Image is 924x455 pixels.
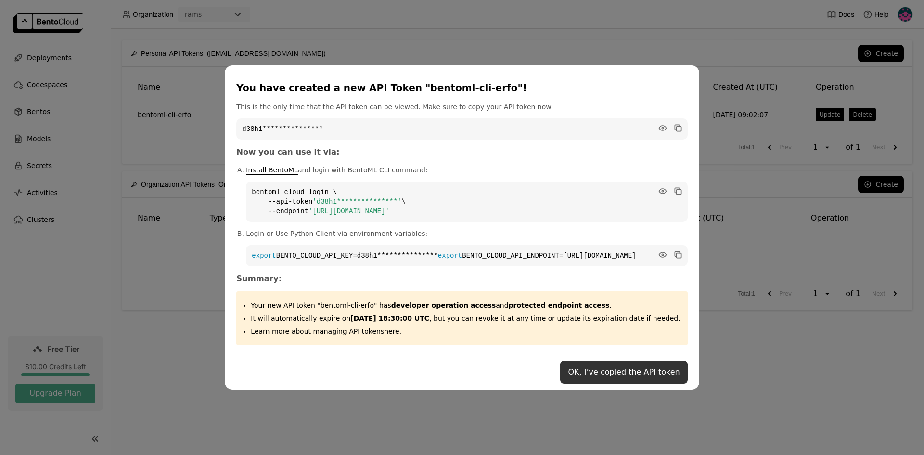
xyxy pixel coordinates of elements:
[246,165,687,175] p: and login with BentoML CLI command:
[246,245,687,266] code: BENTO_CLOUD_API_KEY=d38h1*************** BENTO_CLOUD_API_ENDPOINT=[URL][DOMAIN_NAME]
[246,166,298,174] a: Install BentoML
[251,326,680,336] p: Learn more about managing API tokens .
[384,327,399,335] a: here
[246,182,687,222] code: bentoml cloud login \ --api-token \ --endpoint
[391,301,610,309] span: and
[236,274,687,284] h3: Summary:
[236,147,687,157] h3: Now you can use it via:
[391,301,496,309] strong: developer operation access
[251,313,680,323] p: It will automatically expire on , but you can revoke it at any time or update its expiration date...
[236,81,683,94] div: You have created a new API Token "bentoml-cli-erfo"!
[236,102,687,112] p: This is the only time that the API token can be viewed. Make sure to copy your API token now.
[438,252,462,260] span: export
[308,208,389,215] span: '[URL][DOMAIN_NAME]'
[509,301,610,309] strong: protected endpoint access
[350,314,429,322] strong: [DATE] 18:30:00 UTC
[251,300,680,310] p: Your new API token "bentoml-cli-erfo" has .
[246,229,687,238] p: Login or Use Python Client via environment variables:
[560,361,687,384] button: OK, I’ve copied the API token
[225,65,699,390] div: dialog
[252,252,276,260] span: export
